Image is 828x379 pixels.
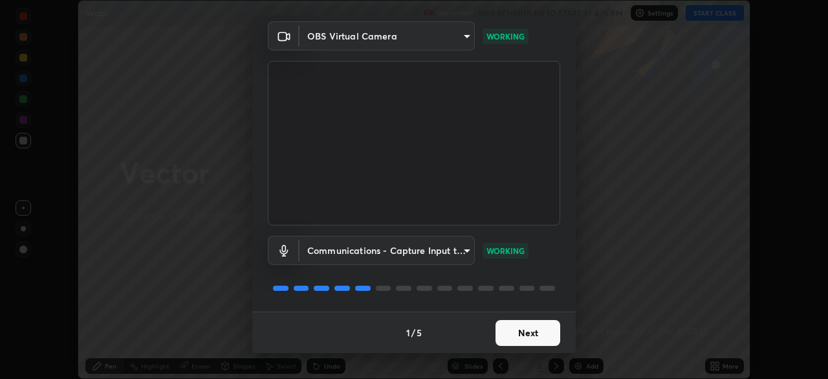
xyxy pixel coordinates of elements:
[406,326,410,339] h4: 1
[486,245,525,257] p: WORKING
[417,326,422,339] h4: 5
[411,326,415,339] h4: /
[300,21,475,51] div: OBS Virtual Camera
[300,236,475,265] div: OBS Virtual Camera
[496,320,560,346] button: Next
[486,30,525,42] p: WORKING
